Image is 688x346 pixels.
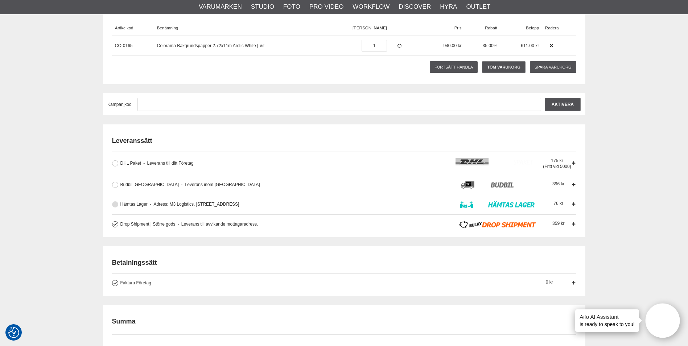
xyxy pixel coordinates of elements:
span: 175 [551,158,563,163]
span: Faktura Företag [120,280,151,285]
h2: Betalningssätt [112,258,576,267]
span: Adress: M3 Logistics, [STREET_ADDRESS] [150,202,239,207]
span: (Fritt vid 5000) [543,164,571,169]
span: 940.00 [443,43,457,48]
img: icon_lager_logo.png [458,201,537,208]
a: Pro Video [309,2,343,12]
a: Töm varukorg [482,61,525,73]
img: icon_dhl.png [456,158,534,165]
span: Benämning [157,26,178,30]
a: Workflow [353,2,390,12]
span: 359 [552,221,564,226]
span: 76 [553,201,563,206]
button: Samtyckesinställningar [8,326,19,339]
a: Discover [399,2,431,12]
h2: Leveranssätt [112,136,576,145]
img: icon_dropshipmentsbulky_logo.png [458,221,537,228]
span: Leverans till ditt Företag [143,161,193,166]
span: DHL Paket [120,161,141,166]
span: Rabatt [485,26,497,30]
a: Hyra [440,2,457,12]
a: Varumärken [199,2,242,12]
span: Leverans till avvikande mottagaradress. [178,222,258,227]
span: Pris [454,26,462,30]
span: Drop Shipment | Större gods [120,222,176,227]
span: Belopp [526,26,539,30]
span: 611.00 [521,43,534,48]
span: 35.00% [483,43,498,48]
span: Leverans inom [GEOGRAPHIC_DATA] [181,182,260,187]
span: Budbil [GEOGRAPHIC_DATA] [120,182,179,187]
img: icon_budbil_logo.png [458,181,537,189]
span: Radera [545,26,559,30]
img: Revisit consent button [8,327,19,338]
a: Outlet [466,2,490,12]
a: Foto [283,2,300,12]
h4: Aifo AI Assistant [580,313,635,321]
a: Spara varukorg [530,61,576,73]
span: Kampanjkod [107,102,132,107]
div: is ready to speak to you! [575,309,639,332]
a: CO-0165 [115,43,133,48]
span: 0 [546,280,553,285]
span: 396 [552,181,564,186]
a: Colorama Bakgrundspapper 2.72x11m Arctic White | Vit [157,43,264,48]
span: Artikelkod [115,26,133,30]
span: [PERSON_NAME] [353,26,387,30]
a: Fortsätt handla [430,61,478,73]
span: Hämtas Lager [120,202,148,207]
a: Studio [251,2,274,12]
h2: Summa [112,317,136,326]
input: Aktivera [545,98,581,111]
